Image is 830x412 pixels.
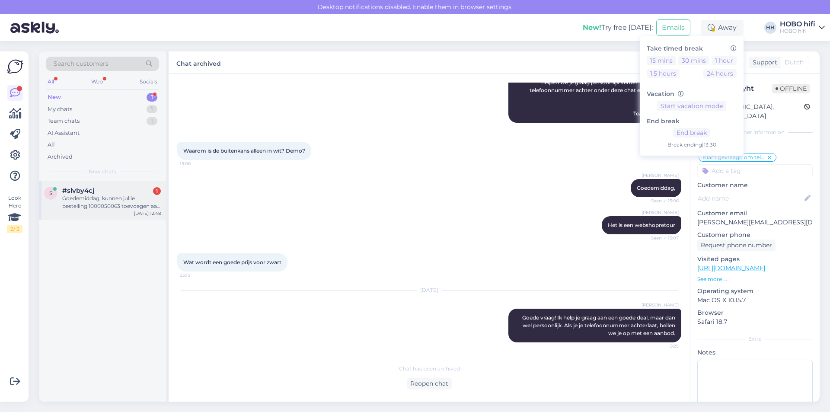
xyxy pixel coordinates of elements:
[583,22,653,33] div: Try free [DATE]:
[608,222,675,228] span: Het is een webshopretour
[176,57,221,68] label: Chat archived
[89,168,116,176] span: New chats
[697,164,813,177] input: Add a tag
[646,343,679,349] span: 9:25
[656,19,690,36] button: Emails
[697,296,813,305] p: Mac OS X 10.15.7
[183,147,305,154] span: Waarom is de buitenkans alleen in wit? Demo?
[138,76,159,87] div: Socials
[703,69,737,78] button: 24 hours
[7,58,23,75] img: Askly Logo
[48,141,55,149] div: All
[49,190,52,196] span: s
[642,172,679,179] span: [PERSON_NAME]
[153,187,161,195] div: 1
[780,21,825,35] a: HOBO hifiHOBO hifi
[703,155,766,160] span: Klant gevraagd om telefoonnummer
[697,335,813,343] div: Extra
[697,230,813,240] p: Customer phone
[678,56,709,65] button: 30 mins
[62,195,161,210] div: Goedemiddag, kunnen jullie bestelling 1000050063 toevoegen aan mijn account ([EMAIL_ADDRESS][DOMA...
[697,308,813,317] p: Browser
[183,259,281,265] span: Wat wordt een goede prijs voor zwart
[647,118,737,125] h6: End break
[646,198,679,204] span: Seen ✓ 15:06
[697,255,813,264] p: Visited pages
[657,101,726,111] button: Start vacation mode
[764,22,776,34] div: HH
[7,225,22,233] div: 2 / 3
[399,365,460,373] span: Chat has been archived
[48,129,80,137] div: AI Assistant
[522,314,677,336] span: Goede vraag! Ik help je graag aan een goede deal, maar dan wel persoonlijk. Als je je telefoonnum...
[697,141,813,150] p: Customer tags
[780,28,815,35] div: HOBO hifi
[180,272,212,278] span: 23:13
[647,141,737,149] div: Break ending | 13:30
[697,287,813,296] p: Operating system
[54,59,109,68] span: Search customers
[516,48,677,117] span: Beste [PERSON_NAME], Dank voor je bericht. Deze buitenkans hebben we enkel in wit beschikbaar. Ma...
[697,240,776,251] div: Request phone number
[48,93,61,102] div: New
[180,160,212,167] span: 15:06
[698,194,803,203] input: Add name
[700,102,804,121] div: [GEOGRAPHIC_DATA], [GEOGRAPHIC_DATA]
[712,56,737,65] button: 1 hour
[134,210,161,217] div: [DATE] 12:48
[780,21,815,28] div: HOBO hifi
[89,76,105,87] div: Web
[642,209,679,216] span: [PERSON_NAME]
[697,317,813,326] p: Safari 18.7
[697,181,813,190] p: Customer name
[697,209,813,218] p: Customer email
[772,84,810,93] span: Offline
[48,105,72,114] div: My chats
[62,187,94,195] span: #slvby4cj
[7,194,22,233] div: Look Here
[48,153,73,161] div: Archived
[407,378,452,390] div: Reopen chat
[48,117,80,125] div: Team chats
[673,128,710,137] button: End break
[177,286,681,294] div: [DATE]
[697,218,813,227] p: [PERSON_NAME][EMAIL_ADDRESS][DOMAIN_NAME]
[701,20,744,35] div: Away
[718,83,772,94] div: # z7qbiyht
[647,90,737,98] h6: Vacation
[147,93,157,102] div: 1
[697,128,813,136] div: Customer information
[697,348,813,357] p: Notes
[647,56,676,65] button: 15 mins
[46,76,56,87] div: All
[749,58,777,67] div: Support
[147,105,157,114] div: 1
[647,69,680,78] button: 1.5 hours
[583,23,601,32] b: New!
[647,45,737,52] h6: Take timed break
[697,275,813,283] p: See more ...
[642,302,679,308] span: [PERSON_NAME]
[646,235,679,241] span: Seen ✓ 15:07
[147,117,157,125] div: 1
[697,264,765,272] a: [URL][DOMAIN_NAME]
[785,58,804,67] span: Dutch
[637,185,675,191] span: Goedemiddag,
